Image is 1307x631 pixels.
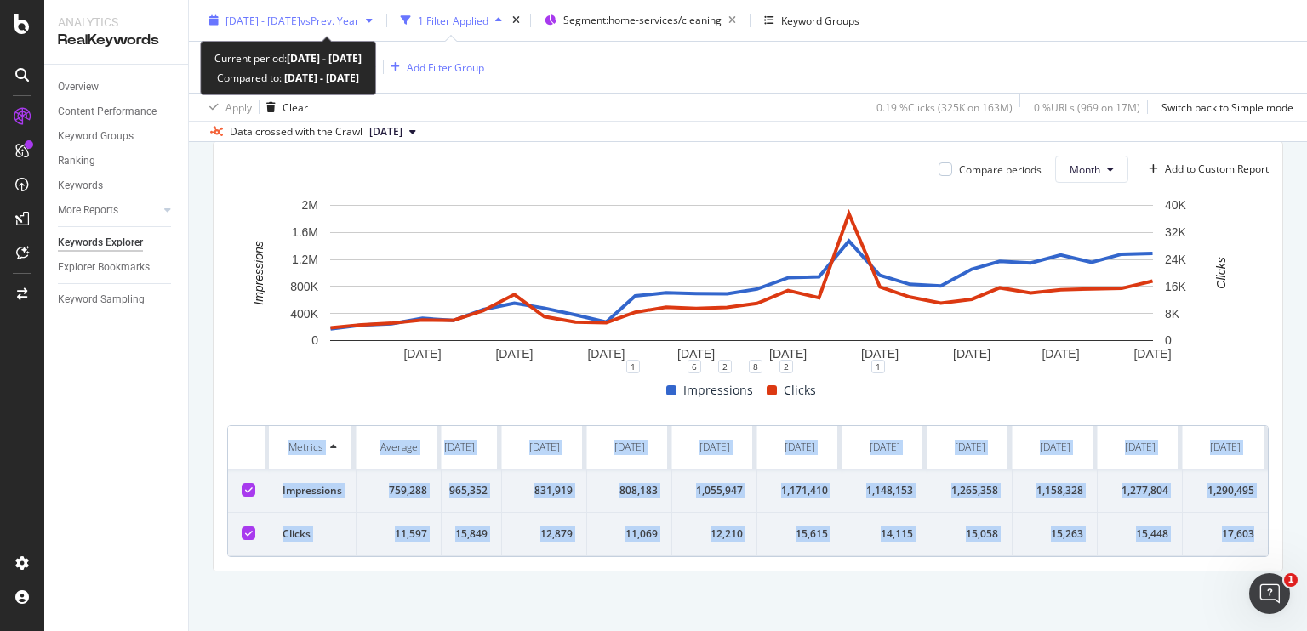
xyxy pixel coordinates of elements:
[252,242,265,305] text: Impressions
[444,440,475,455] div: [DATE]
[1214,258,1228,289] text: Clicks
[784,380,816,401] span: Clicks
[1161,99,1293,114] div: Switch back to Simple mode
[718,360,732,373] div: 2
[58,259,176,276] a: Explorer Bookmarks
[1196,526,1254,542] div: 17,603
[394,7,509,34] button: 1 Filter Applied
[203,94,252,121] button: Apply
[58,259,150,276] div: Explorer Bookmarks
[1055,156,1128,183] button: Month
[58,152,95,170] div: Ranking
[269,513,357,556] td: Clicks
[529,440,560,455] div: [DATE]
[407,60,484,74] div: Add Filter Group
[418,13,488,27] div: 1 Filter Applied
[370,526,427,542] div: 11,597
[757,7,866,34] button: Keyword Groups
[953,347,990,361] text: [DATE]
[601,526,658,542] div: 11,069
[292,225,318,239] text: 1.6M
[58,14,174,31] div: Analytics
[699,440,730,455] div: [DATE]
[870,440,900,455] div: [DATE]
[1165,253,1187,266] text: 24K
[311,334,318,348] text: 0
[362,122,423,142] button: [DATE]
[516,526,573,542] div: 12,879
[287,51,362,65] b: [DATE] - [DATE]
[283,99,308,114] div: Clear
[58,103,157,121] div: Content Performance
[1026,526,1083,542] div: 15,263
[300,13,359,27] span: vs Prev. Year
[58,202,118,219] div: More Reports
[58,177,176,195] a: Keywords
[260,94,308,121] button: Clear
[1165,164,1269,174] div: Add to Custom Report
[1196,483,1254,498] div: 1,290,495
[587,347,625,361] text: [DATE]
[1026,483,1083,498] div: 1,158,328
[58,128,176,145] a: Keyword Groups
[225,13,300,27] span: [DATE] - [DATE]
[1165,280,1187,293] text: 16K
[856,483,913,498] div: 1,148,153
[225,99,252,114] div: Apply
[677,347,715,361] text: [DATE]
[955,440,985,455] div: [DATE]
[292,253,318,266] text: 1.2M
[290,280,318,293] text: 800K
[785,440,815,455] div: [DATE]
[58,103,176,121] a: Content Performance
[941,483,998,498] div: 1,265,358
[1165,334,1172,348] text: 0
[1142,156,1269,183] button: Add to Custom Report
[302,199,318,213] text: 2M
[876,99,1013,114] div: 0.19 % Clicks ( 325K on 163M )
[683,380,753,401] span: Impressions
[269,469,357,513] td: Impressions
[384,57,484,77] button: Add Filter Group
[688,360,701,373] div: 6
[58,234,176,252] a: Keywords Explorer
[431,526,488,542] div: 15,849
[538,7,743,34] button: Segment:home-services/cleaning
[1042,347,1079,361] text: [DATE]
[227,196,1256,367] svg: A chart.
[959,162,1042,177] div: Compare periods
[861,347,899,361] text: [DATE]
[217,68,359,88] div: Compared to:
[516,483,573,498] div: 831,919
[58,128,134,145] div: Keyword Groups
[282,71,359,85] b: [DATE] - [DATE]
[1070,162,1100,177] span: Month
[1133,347,1171,361] text: [DATE]
[1111,526,1168,542] div: 15,448
[601,483,658,498] div: 808,183
[58,31,174,50] div: RealKeywords
[771,526,828,542] div: 15,615
[370,483,427,498] div: 759,288
[283,440,342,455] div: Metrics
[1040,440,1070,455] div: [DATE]
[495,347,533,361] text: [DATE]
[1210,440,1241,455] div: [DATE]
[686,526,743,542] div: 12,210
[563,13,722,27] span: Segment: home-services/cleaning
[380,440,418,455] div: Average
[769,347,807,361] text: [DATE]
[431,483,488,498] div: 965,352
[614,440,645,455] div: [DATE]
[290,307,318,321] text: 400K
[1034,99,1140,114] div: 0 % URLs ( 969 on 17M )
[1111,483,1168,498] div: 1,277,804
[749,360,762,373] div: 8
[856,526,913,542] div: 14,115
[58,177,103,195] div: Keywords
[58,291,145,309] div: Keyword Sampling
[771,483,828,498] div: 1,171,410
[1284,573,1298,587] span: 1
[509,12,523,29] div: times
